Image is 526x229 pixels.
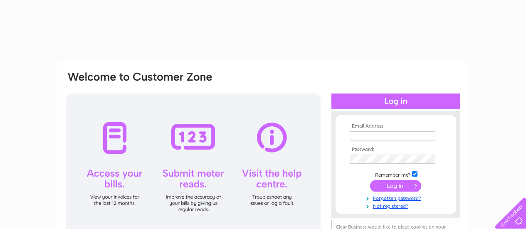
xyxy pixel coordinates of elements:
th: Password: [348,147,444,153]
input: Submit [370,180,421,192]
th: Email Address: [348,123,444,129]
td: Remember me? [348,170,444,178]
a: Not registered? [350,202,444,209]
a: Forgotten password? [350,194,444,202]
